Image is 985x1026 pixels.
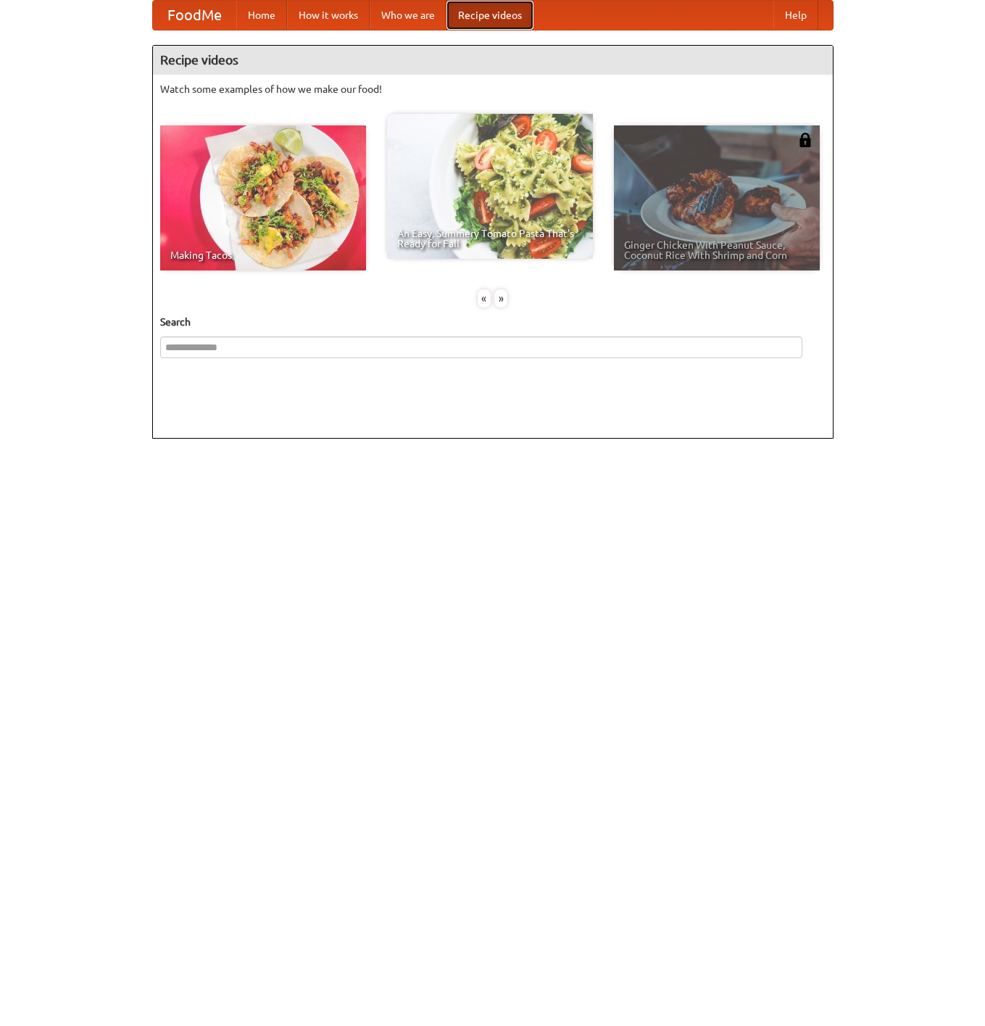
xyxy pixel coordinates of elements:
a: Help [773,1,818,30]
a: Making Tacos [160,125,366,270]
a: FoodMe [153,1,236,30]
a: Recipe videos [446,1,533,30]
a: An Easy, Summery Tomato Pasta That's Ready for Fall [387,114,593,259]
img: 483408.png [798,133,812,147]
div: » [494,289,507,307]
a: Home [236,1,287,30]
span: An Easy, Summery Tomato Pasta That's Ready for Fall [397,228,583,249]
p: Watch some examples of how we make our food! [160,82,826,96]
h4: Recipe videos [153,46,833,75]
div: « [478,289,491,307]
span: Making Tacos [170,250,356,260]
a: Who we are [370,1,446,30]
h5: Search [160,315,826,329]
a: How it works [287,1,370,30]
